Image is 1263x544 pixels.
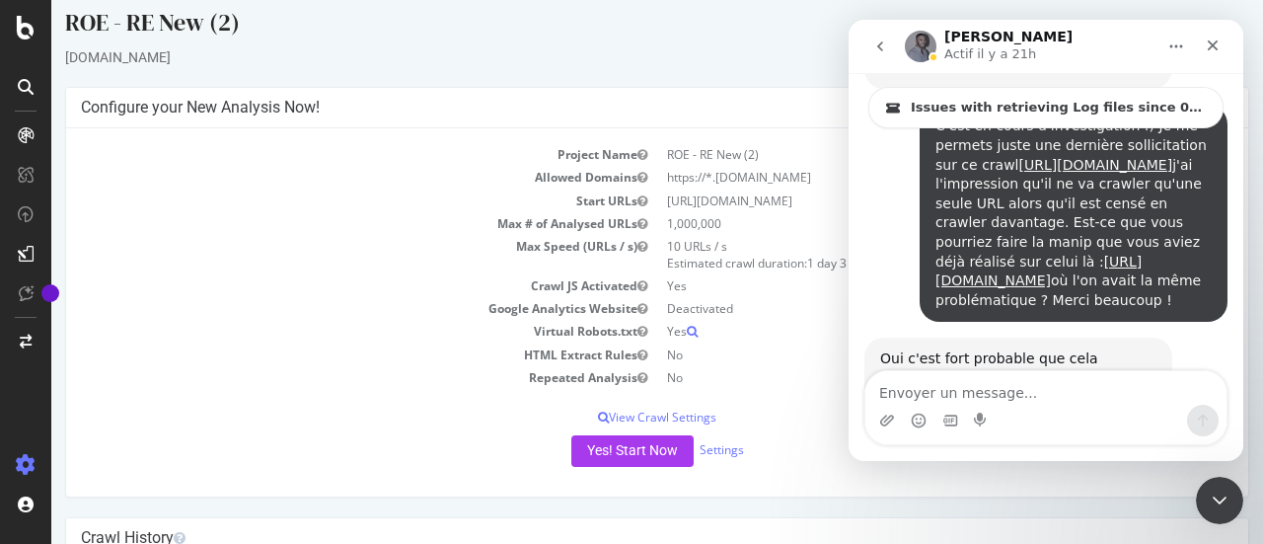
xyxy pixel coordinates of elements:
td: No [606,344,1182,366]
td: Start URLs [30,190,606,212]
td: Google Analytics Website [30,297,606,320]
td: [URL][DOMAIN_NAME] [606,190,1182,212]
button: Sélectionneur d’emoji [62,393,78,409]
button: Envoyer un message… [338,385,370,417]
span: 1 day 3 hours 46 minutes [756,255,894,272]
td: Yes [606,320,1182,343]
td: Allowed Domains [30,166,606,189]
p: View Crawl Settings [30,409,1182,426]
td: HTML Extract Rules [30,344,606,366]
button: Télécharger la pièce jointe [31,393,46,409]
div: Oui c'est fort probable que cela réagisse de la même façon, vous avez raison. J'ai mis à jour de ... [32,330,308,523]
td: 10 URLs / s Estimated crawl duration: [606,235,1182,274]
td: https://*.[DOMAIN_NAME] [606,166,1182,189]
td: Virtual Robots.txt [30,320,606,343]
td: ROE - RE New (2) [606,143,1182,166]
h4: Configure your New Analysis Now! [30,98,1182,117]
td: Max Speed (URLs / s) [30,235,606,274]
td: Repeated Analysis [30,366,606,389]
td: No [606,366,1182,389]
td: Yes [606,274,1182,297]
div: Tooltip anchor [41,284,59,302]
td: 1,000,000 [606,212,1182,235]
button: Sélectionneur de fichier gif [94,393,110,409]
td: Max # of Analysed URLs [30,212,606,235]
td: Project Name [30,143,606,166]
textarea: Envoyer un message... [17,351,378,385]
a: Settings [648,441,693,458]
td: Deactivated [606,297,1182,320]
button: Yes! Start Now [520,435,642,467]
iframe: Intercom live chat [1196,477,1243,524]
iframe: Intercom live chat [849,20,1243,461]
td: Crawl JS Activated [30,274,606,297]
button: Start recording [125,393,141,409]
div: ROE - RE New (2) [14,6,1198,47]
div: Oui c'est fort probable que cela réagisse de la même façon, vous avez raison.J'ai mis à jour de l... [16,318,324,535]
div: [DOMAIN_NAME] [14,47,1198,67]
